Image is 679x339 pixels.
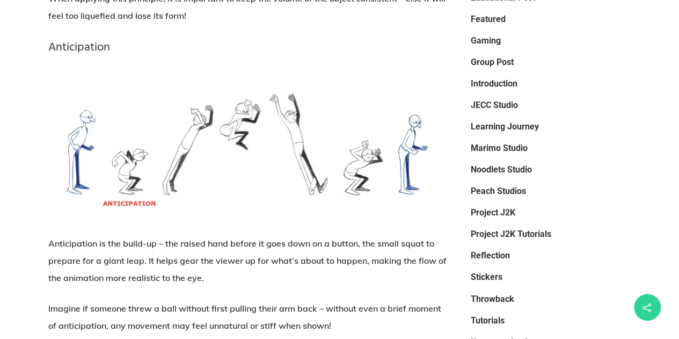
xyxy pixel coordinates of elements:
[471,204,631,221] a: Project J2K
[48,235,447,299] p: Anticipation is the build-up – the raised hand before it goes down on a button, the small squat t...
[471,290,631,307] a: Throwback
[471,312,631,329] a: Tutorials
[471,140,631,157] a: Marimo Studio
[471,32,631,49] a: Gaming
[471,247,631,264] a: Reflection
[471,54,631,71] a: Group Post
[471,183,631,200] a: Peach Studios
[48,299,447,334] p: Imagine if someone threw a ball without first pulling their arm back – without even a brief momen...
[471,269,631,286] a: Stickers
[471,161,631,178] a: Noodlets Studio
[471,11,631,28] a: Featured
[471,226,631,243] a: Project J2K Tutorials
[471,118,631,135] a: Learning Journey
[471,97,631,114] a: JECC Studio
[48,40,447,56] h3: Anticipation
[471,75,631,92] a: Introduction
